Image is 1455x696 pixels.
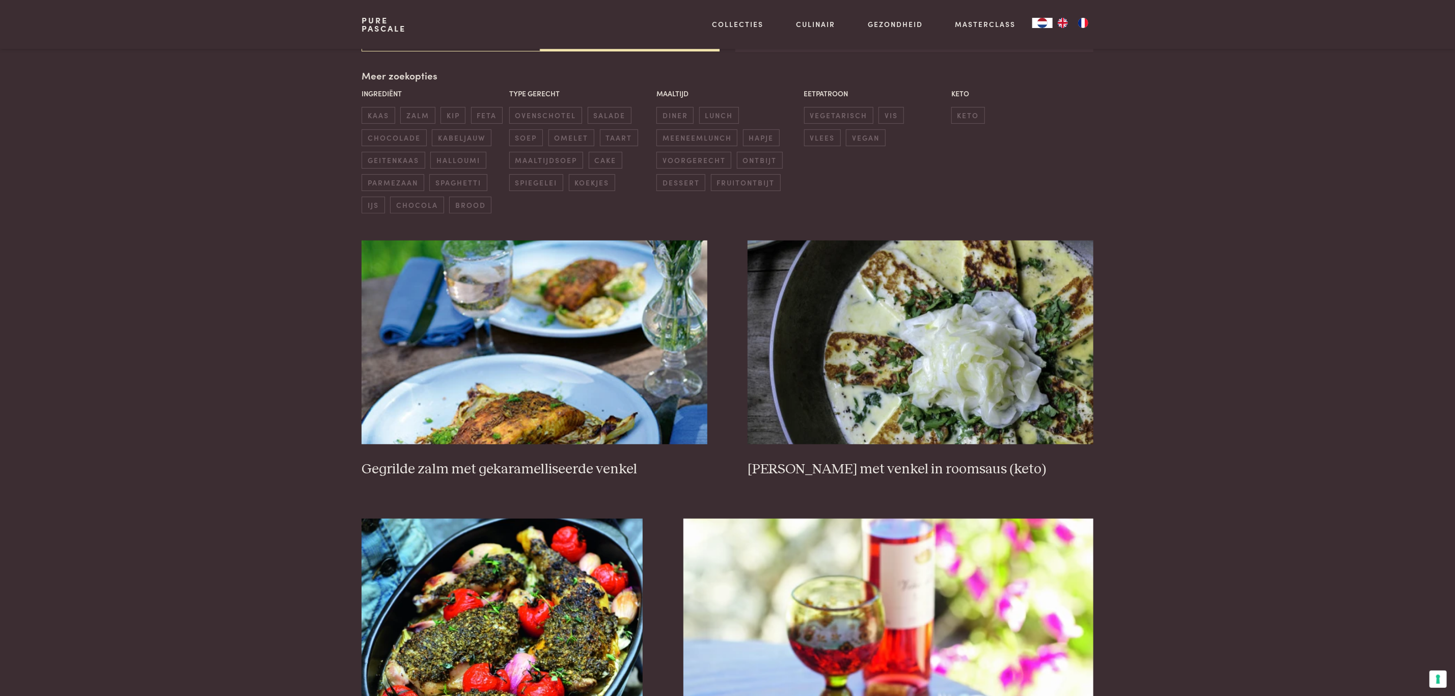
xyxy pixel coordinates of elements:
span: ovenschotel [509,107,582,124]
span: dessert [656,174,705,191]
a: NL [1032,18,1053,28]
span: zalm [400,107,435,124]
img: Halloumi met venkel in roomsaus (keto) [748,240,1093,444]
a: Masterclass [955,19,1016,30]
p: Keto [951,88,1093,99]
span: spiegelei [509,174,563,191]
span: maaltijdsoep [509,152,583,169]
ul: Language list [1053,18,1093,28]
img: Gegrilde zalm met gekaramelliseerde venkel [362,240,707,444]
span: chocolade [362,129,426,146]
span: cake [589,152,622,169]
a: PurePascale [362,16,406,33]
p: Eetpatroon [804,88,946,99]
span: meeneemlunch [656,129,737,146]
p: Type gerecht [509,88,651,99]
span: parmezaan [362,174,424,191]
span: taart [600,129,638,146]
h3: [PERSON_NAME] met venkel in roomsaus (keto) [748,461,1093,478]
span: vlees [804,129,841,146]
a: Gezondheid [868,19,923,30]
span: diner [656,107,694,124]
span: ijs [362,197,385,213]
span: vegetarisch [804,107,873,124]
a: FR [1073,18,1093,28]
span: vis [879,107,903,124]
div: Language [1032,18,1053,28]
span: brood [449,197,491,213]
p: Ingrediënt [362,88,504,99]
span: keto [951,107,985,124]
span: spaghetti [429,174,487,191]
h3: Gegrilde zalm met gekaramelliseerde venkel [362,461,707,478]
button: Uw voorkeuren voor toestemming voor trackingtechnologieën [1430,671,1447,688]
a: Gegrilde zalm met gekaramelliseerde venkel Gegrilde zalm met gekaramelliseerde venkel [362,240,707,478]
span: soep [509,129,543,146]
span: salade [588,107,632,124]
a: Halloumi met venkel in roomsaus (keto) [PERSON_NAME] met venkel in roomsaus (keto) [748,240,1093,478]
span: feta [471,107,503,124]
span: hapje [743,129,780,146]
a: EN [1053,18,1073,28]
span: geitenkaas [362,152,425,169]
span: kabeljauw [432,129,491,146]
span: chocola [390,197,444,213]
p: Maaltijd [656,88,799,99]
span: fruitontbijt [711,174,781,191]
aside: Language selected: Nederlands [1032,18,1093,28]
span: halloumi [430,152,486,169]
span: voorgerecht [656,152,731,169]
span: koekjes [569,174,615,191]
span: lunch [699,107,739,124]
span: ontbijt [737,152,783,169]
span: kaas [362,107,395,124]
span: omelet [548,129,594,146]
span: kip [441,107,465,124]
a: Culinair [796,19,835,30]
a: Collecties [712,19,764,30]
span: vegan [846,129,885,146]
